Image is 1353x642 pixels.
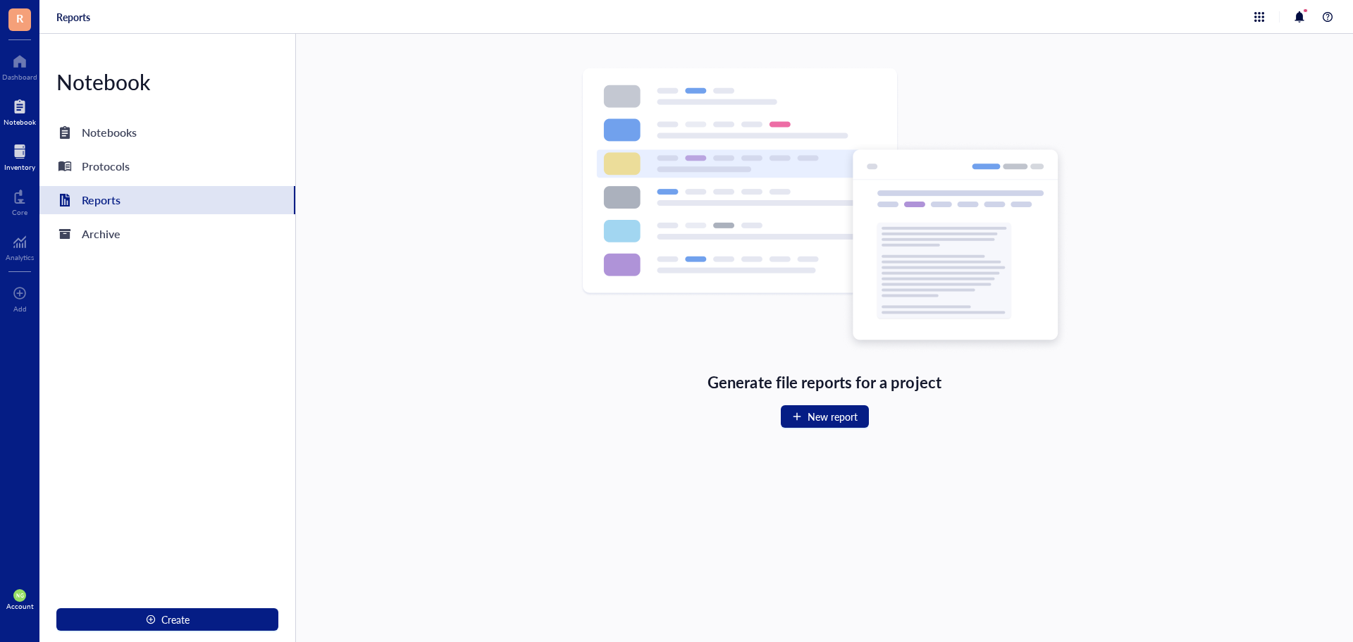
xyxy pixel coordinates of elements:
div: Archive [82,224,121,244]
a: Protocols [39,152,295,180]
button: Create [56,608,278,631]
a: Analytics [6,230,34,261]
div: Dashboard [2,73,37,81]
span: R [16,9,23,27]
div: Add [13,304,27,313]
a: Archive [39,220,295,248]
button: New report [781,405,869,428]
a: Reports [39,186,295,214]
div: Reports [82,190,121,210]
div: Core [12,208,27,216]
a: Dashboard [2,50,37,81]
div: Analytics [6,253,34,261]
div: Notebook [4,118,36,126]
a: Notebook [4,95,36,126]
a: Core [12,185,27,216]
a: Reports [56,11,90,23]
div: Protocols [82,156,130,176]
div: Account [6,602,34,610]
a: Inventory [4,140,35,171]
span: Create [161,614,190,625]
span: NG [16,593,23,598]
div: Generate file reports for a project [708,370,941,394]
div: Notebooks [82,123,137,142]
span: New report [808,411,858,422]
img: Empty state [581,68,1068,353]
a: Notebooks [39,118,295,147]
div: Notebook [39,68,295,96]
div: Inventory [4,163,35,171]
